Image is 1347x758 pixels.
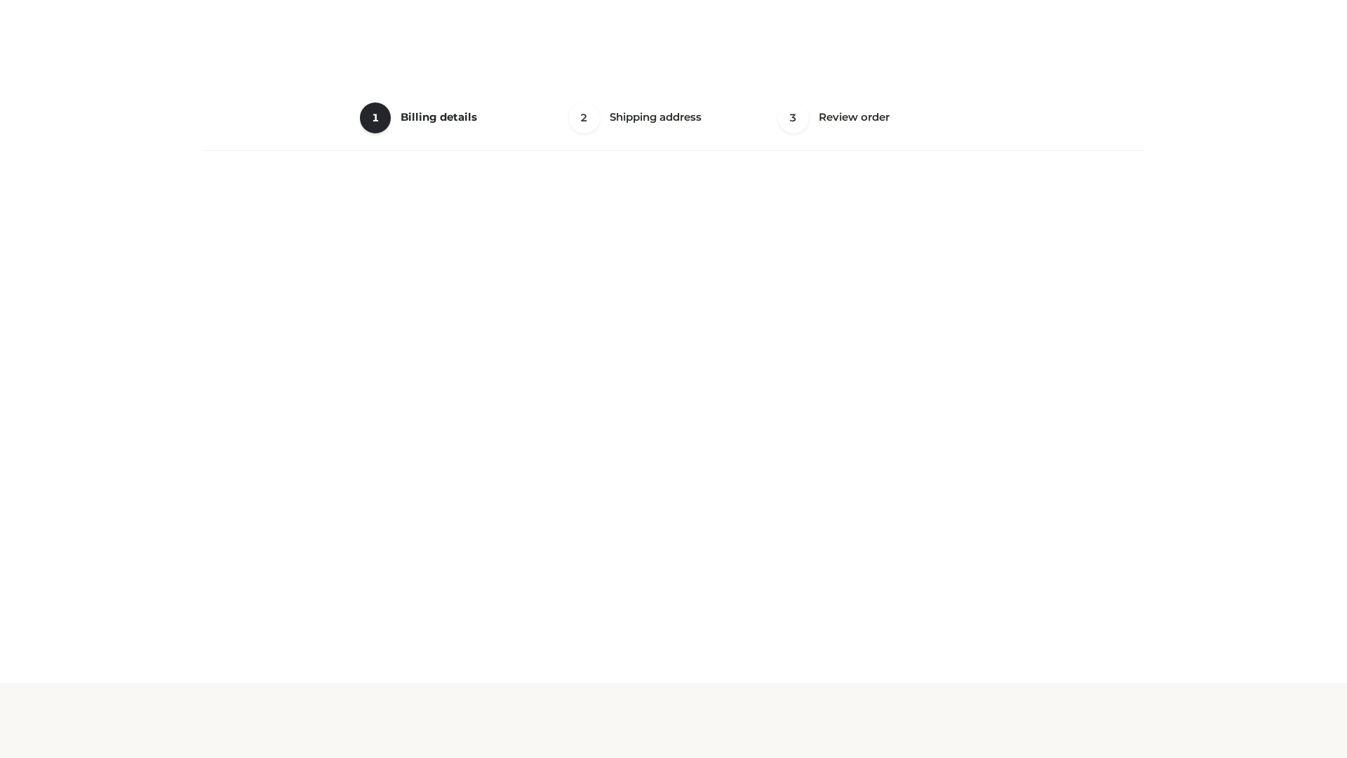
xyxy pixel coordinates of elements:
span: Billing details [401,110,477,124]
span: 3 [778,102,809,133]
span: 1 [360,102,391,133]
span: Review order [819,110,890,124]
span: 2 [569,102,600,133]
span: Shipping address [610,110,702,124]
